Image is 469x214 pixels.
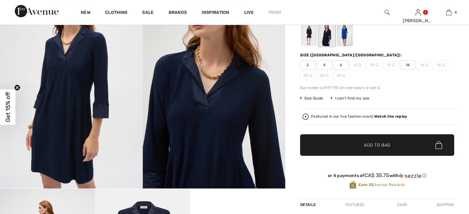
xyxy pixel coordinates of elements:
[415,9,421,16] img: My Info
[417,60,432,70] span: 16
[300,134,454,156] button: Add to Bag
[317,60,332,70] span: 4
[202,10,229,16] span: Inspiration
[331,95,369,101] div: I can't find my size
[376,63,379,67] img: ring-m.svg
[446,9,451,16] img: My Bag
[350,60,365,70] span: 8
[300,172,454,179] div: or 4 payments of with
[425,63,428,67] img: ring-m.svg
[302,114,309,120] img: Watch the replay
[433,60,449,70] span: 18
[342,74,345,77] img: ring-m.svg
[364,172,389,178] span: CA$ 35.75
[309,74,312,77] img: ring-m.svg
[337,23,353,46] div: Royal Sapphire 163
[359,183,374,187] strong: Earn 25
[300,60,315,70] span: 2
[105,10,127,16] a: Clothing
[269,9,281,16] a: Prom
[300,95,323,101] span: Size Guide
[340,199,369,210] div: Features
[244,9,254,16] a: Live
[300,71,315,80] span: 20
[399,173,421,179] img: Sezzle
[392,63,395,67] img: ring-m.svg
[403,18,433,24] div: [PERSON_NAME]
[434,9,464,16] a: 4
[374,114,407,119] strong: Watch the replay
[435,199,454,210] div: Shipping
[392,199,412,210] div: Care
[326,74,329,77] img: ring-m.svg
[300,52,403,58] div: Size ([GEOGRAPHIC_DATA]/[GEOGRAPHIC_DATA]):
[14,4,27,10] span: Help
[415,9,421,15] a: Sign In
[15,5,59,17] img: 1ère Avenue
[358,63,361,67] img: ring-m.svg
[359,182,405,188] span: Avenue Rewards
[14,84,20,91] button: Close teaser
[435,141,442,149] img: Bag.svg
[317,71,332,80] span: 22
[300,172,454,181] div: or 4 payments ofCA$ 35.75withSezzle Click to learn more about Sezzle
[349,181,356,189] img: Avenue Rewards
[311,115,407,119] div: Featured in our live fashion event.
[367,60,382,70] span: 10
[169,10,187,16] a: Brands
[400,60,415,70] span: 14
[383,60,399,70] span: 12
[300,199,317,210] div: Details
[300,85,454,91] div: Our model is 5'9"/175 cm and wears a size 6.
[81,10,90,16] a: New
[442,63,445,67] img: ring-m.svg
[319,23,335,46] div: Midnight Blue
[364,142,390,148] span: Add to Bag
[333,71,349,80] span: 24
[4,92,11,122] span: Get 15% off
[385,9,390,16] img: search the website
[142,10,154,16] a: Sale
[301,23,317,46] div: Black
[333,60,349,70] span: 6
[455,10,457,15] span: 4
